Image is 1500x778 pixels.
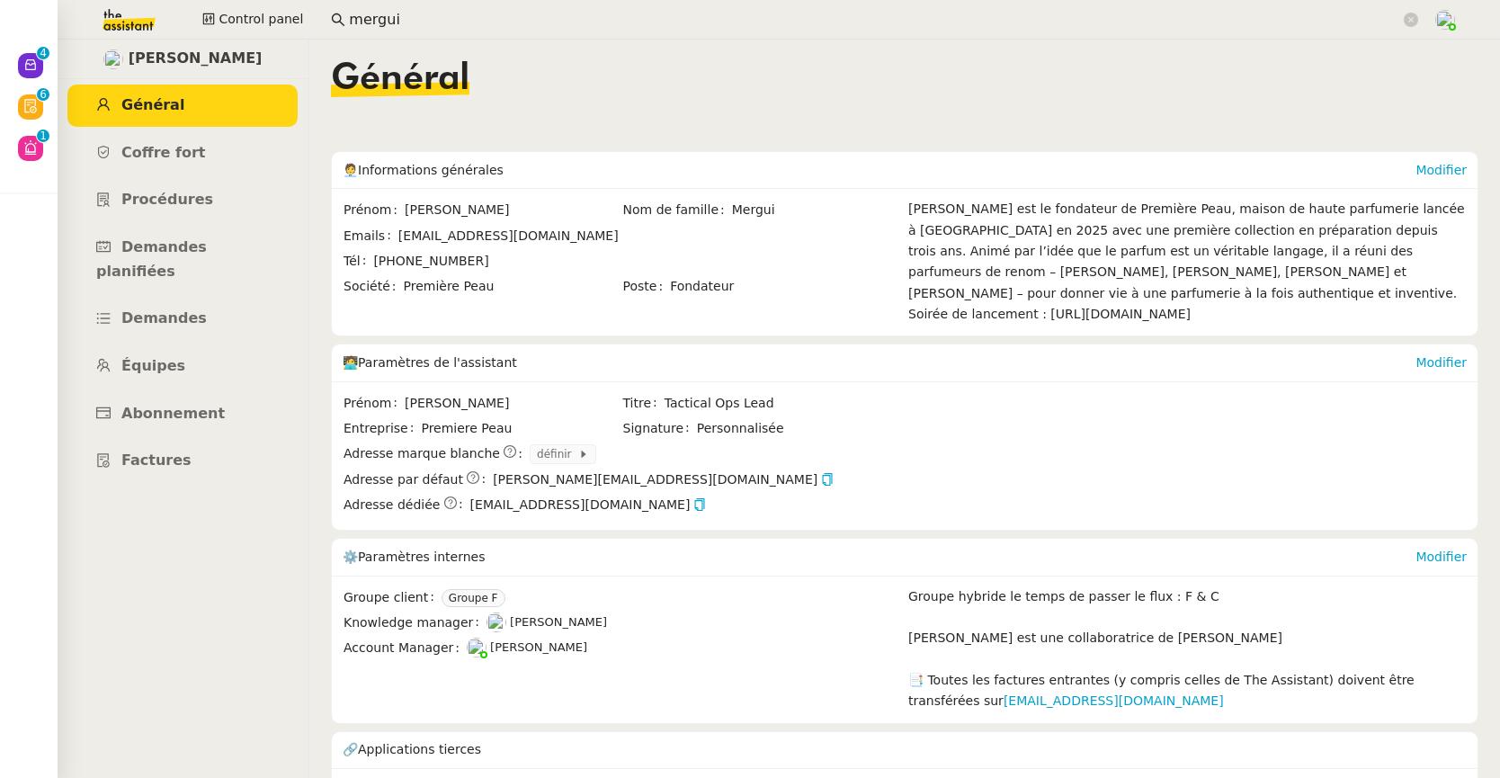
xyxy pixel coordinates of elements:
span: [PERSON_NAME] [510,615,607,629]
span: Demandes [121,309,207,326]
span: Emails [344,226,398,246]
span: Factures [121,452,192,469]
span: Général [121,96,184,113]
span: [EMAIL_ADDRESS][DOMAIN_NAME] [398,228,619,243]
span: Fondateur [670,276,900,297]
img: users%2FNTfmycKsCFdqp6LX6USf2FmuPJo2%2Favatar%2Fprofile-pic%20(1).png [1435,10,1455,30]
span: [PERSON_NAME] [129,47,263,71]
span: Adresse par défaut [344,469,463,490]
span: Coffre fort [121,144,206,161]
nz-tag: Groupe F [442,589,505,607]
a: Procédures [67,179,298,221]
span: Procédures [121,191,213,208]
span: Première Peau [403,276,621,297]
span: Nom de famille [623,200,732,220]
div: 🧑‍💻 [343,344,1415,380]
span: Knowledge manager [344,613,487,633]
span: Signature [623,418,697,439]
span: [PHONE_NUMBER] [373,254,488,268]
img: users%2FNTfmycKsCFdqp6LX6USf2FmuPJo2%2Favatar%2Fprofile-pic%20(1).png [467,638,487,657]
span: Poste [623,276,671,297]
span: Control panel [219,9,303,30]
a: [EMAIL_ADDRESS][DOMAIN_NAME] [1004,693,1224,708]
div: [PERSON_NAME] est le fondateur de Première Peau, maison de haute parfumerie lancée à [GEOGRAPHIC_... [908,199,1467,325]
a: Équipes [67,345,298,388]
span: Adresse marque blanche [344,443,500,464]
a: Modifier [1415,355,1467,370]
span: Adresse dédiée [344,495,440,515]
span: Tél [344,251,373,272]
span: Paramètres de l'assistant [358,355,517,370]
span: Entreprise [344,418,421,439]
span: Prénom [344,200,405,220]
a: Demandes planifiées [67,227,298,292]
span: Abonnement [121,405,225,422]
span: [PERSON_NAME][EMAIL_ADDRESS][DOMAIN_NAME] [493,469,834,490]
div: 📑 Toutes les factures entrantes (y compris celles de The Assistant) doivent être transférées sur [908,670,1467,712]
span: [PERSON_NAME] [405,393,621,414]
a: Abonnement [67,393,298,435]
span: Groupe client [344,587,442,608]
a: Modifier [1415,550,1467,564]
span: [EMAIL_ADDRESS][DOMAIN_NAME] [470,495,707,515]
nz-badge-sup: 1 [37,130,49,142]
span: Account Manager [344,638,467,658]
span: Mergui [732,200,900,220]
img: users%2Fjeuj7FhI7bYLyCU6UIN9LElSS4x1%2Favatar%2F1678820456145.jpeg [103,49,123,69]
a: Coffre fort [67,132,298,174]
span: Informations générales [358,163,504,177]
button: Control panel [192,7,314,32]
nz-badge-sup: 4 [37,47,49,59]
span: [PERSON_NAME] [490,640,587,654]
div: 🧑‍💼 [343,152,1415,188]
span: Premiere Peau [421,418,621,439]
a: Modifier [1415,163,1467,177]
div: ⚙️ [343,539,1415,575]
span: Titre [623,393,665,414]
p: 6 [40,88,47,104]
span: Prénom [344,393,405,414]
div: Groupe hybride le temps de passer le flux : F & C [908,586,1467,607]
a: Demandes [67,298,298,340]
span: Applications tierces [358,742,481,756]
span: Équipes [121,357,185,374]
span: Paramètres internes [358,550,485,564]
span: définir [537,445,578,463]
span: Demandes planifiées [96,238,207,280]
a: Général [67,85,298,127]
div: [PERSON_NAME] est une collaboratrice de [PERSON_NAME] [908,628,1467,648]
p: 1 [40,130,47,146]
span: Société [344,276,403,297]
img: users%2FyQfMwtYgTqhRP2YHWHmG2s2LYaD3%2Favatar%2Fprofile-pic.png [487,613,506,632]
nz-badge-sup: 6 [37,88,49,101]
span: Personnalisée [697,418,784,439]
p: 4 [40,47,47,63]
div: 🔗 [343,732,1467,768]
span: Tactical Ops Lead [665,393,900,414]
span: [PERSON_NAME] [405,200,621,220]
span: Général [331,61,469,97]
input: Rechercher [349,8,1400,32]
